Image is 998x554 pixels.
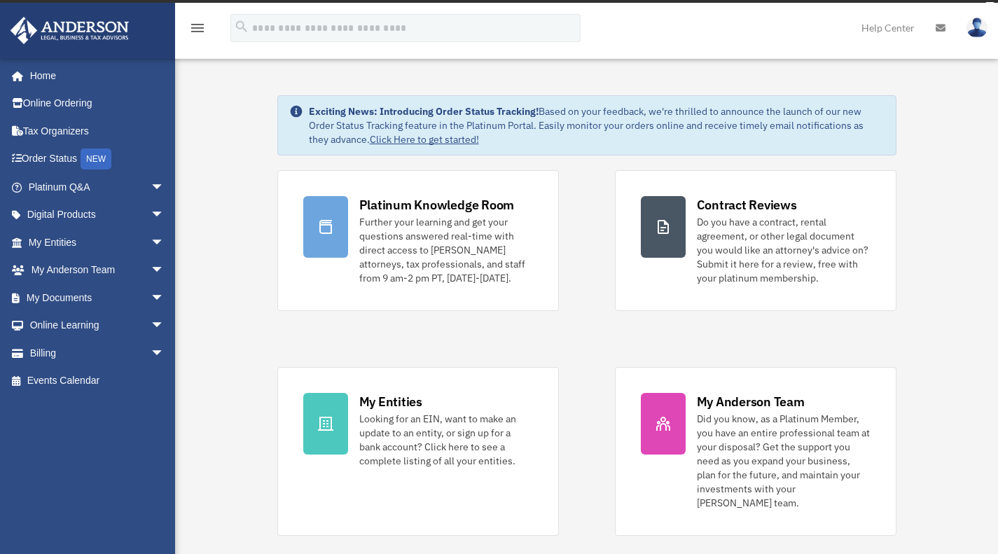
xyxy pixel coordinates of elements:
span: arrow_drop_down [151,228,179,257]
div: Further your learning and get your questions answered real-time with direct access to [PERSON_NAM... [359,215,533,285]
a: My Anderson Teamarrow_drop_down [10,256,186,284]
div: Do you have a contract, rental agreement, or other legal document you would like an attorney's ad... [697,215,871,285]
a: Platinum Knowledge Room Further your learning and get your questions answered real-time with dire... [277,170,559,311]
a: Click Here to get started! [370,133,479,146]
a: Digital Productsarrow_drop_down [10,201,186,229]
div: NEW [81,148,111,169]
div: My Entities [359,393,422,410]
a: My Entitiesarrow_drop_down [10,228,186,256]
span: arrow_drop_down [151,256,179,285]
a: Events Calendar [10,367,186,395]
a: Tax Organizers [10,117,186,145]
a: My Anderson Team Did you know, as a Platinum Member, you have an entire professional team at your... [615,367,896,536]
a: Platinum Q&Aarrow_drop_down [10,173,186,201]
strong: Exciting News: Introducing Order Status Tracking! [309,105,539,118]
span: arrow_drop_down [151,201,179,230]
span: arrow_drop_down [151,312,179,340]
a: Order StatusNEW [10,145,186,174]
a: Online Learningarrow_drop_down [10,312,186,340]
i: search [234,19,249,34]
div: Did you know, as a Platinum Member, you have an entire professional team at your disposal? Get th... [697,412,871,510]
div: close [985,2,994,11]
a: Home [10,62,179,90]
div: Based on your feedback, we're thrilled to announce the launch of our new Order Status Tracking fe... [309,104,885,146]
span: arrow_drop_down [151,173,179,202]
div: Looking for an EIN, want to make an update to an entity, or sign up for a bank account? Click her... [359,412,533,468]
a: Contract Reviews Do you have a contract, rental agreement, or other legal document you would like... [615,170,896,311]
span: arrow_drop_down [151,284,179,312]
span: arrow_drop_down [151,339,179,368]
a: My Entities Looking for an EIN, want to make an update to an entity, or sign up for a bank accoun... [277,367,559,536]
a: Online Ordering [10,90,186,118]
img: Anderson Advisors Platinum Portal [6,17,133,44]
div: Contract Reviews [697,196,797,214]
div: My Anderson Team [697,393,805,410]
a: My Documentsarrow_drop_down [10,284,186,312]
i: menu [189,20,206,36]
a: menu [189,25,206,36]
img: User Pic [966,18,987,38]
div: Platinum Knowledge Room [359,196,515,214]
a: Billingarrow_drop_down [10,339,186,367]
